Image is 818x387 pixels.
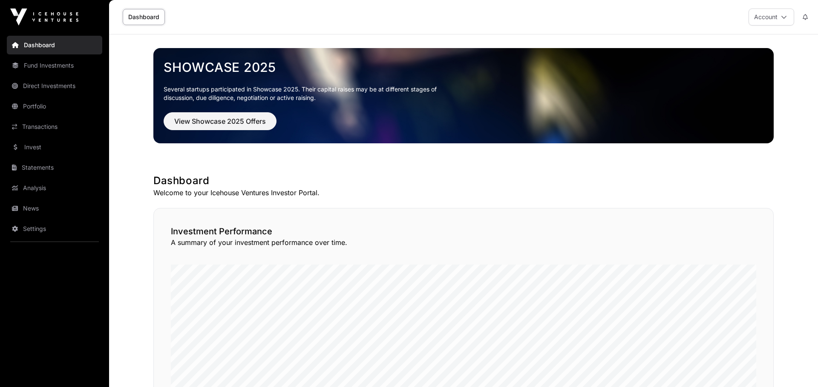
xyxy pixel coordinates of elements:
img: Icehouse Ventures Logo [10,9,78,26]
a: Dashboard [7,36,102,54]
a: Statements [7,158,102,177]
p: Welcome to your Icehouse Ventures Investor Portal. [153,188,774,198]
p: Several startups participated in Showcase 2025. Their capital raises may be at different stages o... [164,85,450,102]
a: Portfolio [7,97,102,116]
img: Showcase 2025 [153,48,774,143]
button: Account [749,9,794,26]
a: News [7,199,102,218]
h1: Dashboard [153,174,774,188]
a: Invest [7,138,102,157]
a: Showcase 2025 [164,60,763,75]
a: Fund Investments [7,56,102,75]
a: Transactions [7,117,102,136]
h2: Investment Performance [171,225,756,237]
button: View Showcase 2025 Offers [164,112,277,130]
a: Settings [7,219,102,238]
span: View Showcase 2025 Offers [174,116,266,126]
a: View Showcase 2025 Offers [164,121,277,129]
a: Direct Investments [7,77,102,95]
p: A summary of your investment performance over time. [171,237,756,248]
a: Dashboard [123,9,165,25]
a: Analysis [7,179,102,197]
